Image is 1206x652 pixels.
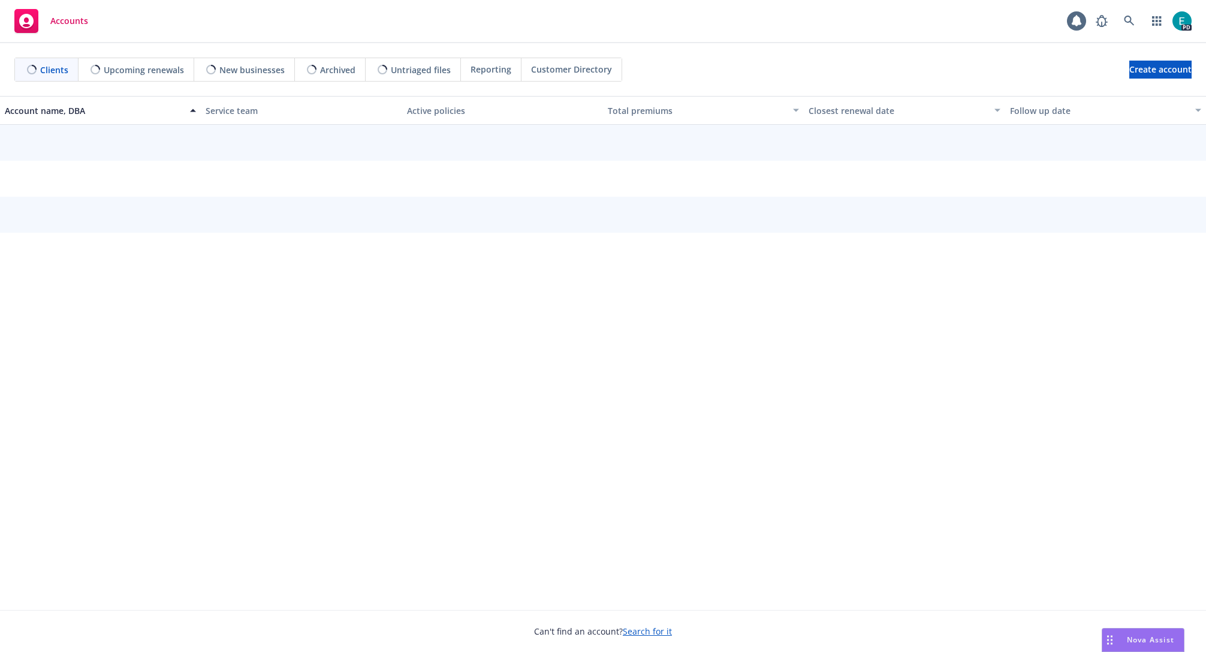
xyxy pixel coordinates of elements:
[40,64,68,76] span: Clients
[1102,629,1117,651] div: Drag to move
[5,104,183,117] div: Account name, DBA
[471,63,511,76] span: Reporting
[804,96,1005,125] button: Closest renewal date
[201,96,402,125] button: Service team
[608,104,786,117] div: Total premiums
[206,104,397,117] div: Service team
[10,4,93,38] a: Accounts
[1010,104,1188,117] div: Follow up date
[809,104,987,117] div: Closest renewal date
[104,64,184,76] span: Upcoming renewals
[50,16,88,26] span: Accounts
[1127,635,1174,645] span: Nova Assist
[320,64,355,76] span: Archived
[1129,58,1192,81] span: Create account
[534,625,672,638] span: Can't find an account?
[1102,628,1184,652] button: Nova Assist
[1117,9,1141,33] a: Search
[1145,9,1169,33] a: Switch app
[1172,11,1192,31] img: photo
[1129,61,1192,79] a: Create account
[391,64,451,76] span: Untriaged files
[603,96,804,125] button: Total premiums
[402,96,603,125] button: Active policies
[531,63,612,76] span: Customer Directory
[1090,9,1114,33] a: Report a Bug
[219,64,285,76] span: New businesses
[1005,96,1206,125] button: Follow up date
[623,626,672,637] a: Search for it
[407,104,598,117] div: Active policies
